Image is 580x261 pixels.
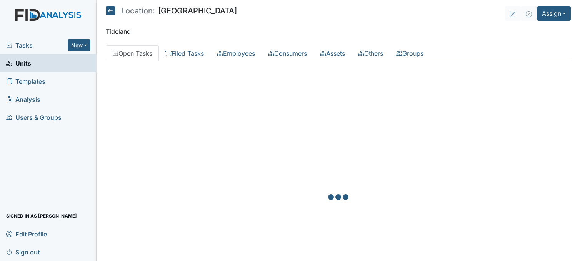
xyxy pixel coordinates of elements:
[537,6,571,21] button: Assign
[6,57,31,69] span: Units
[106,27,571,36] p: Tideland
[6,246,40,258] span: Sign out
[121,7,155,15] span: Location:
[106,6,237,15] h5: [GEOGRAPHIC_DATA]
[390,45,430,61] a: Groups
[262,45,313,61] a: Consumers
[6,111,62,123] span: Users & Groups
[6,41,68,50] a: Tasks
[106,45,159,61] a: Open Tasks
[313,45,352,61] a: Assets
[6,228,47,240] span: Edit Profile
[6,75,45,87] span: Templates
[159,45,210,61] a: Filed Tasks
[210,45,262,61] a: Employees
[68,39,91,51] button: New
[6,93,40,105] span: Analysis
[352,45,390,61] a: Others
[6,210,77,222] span: Signed in as [PERSON_NAME]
